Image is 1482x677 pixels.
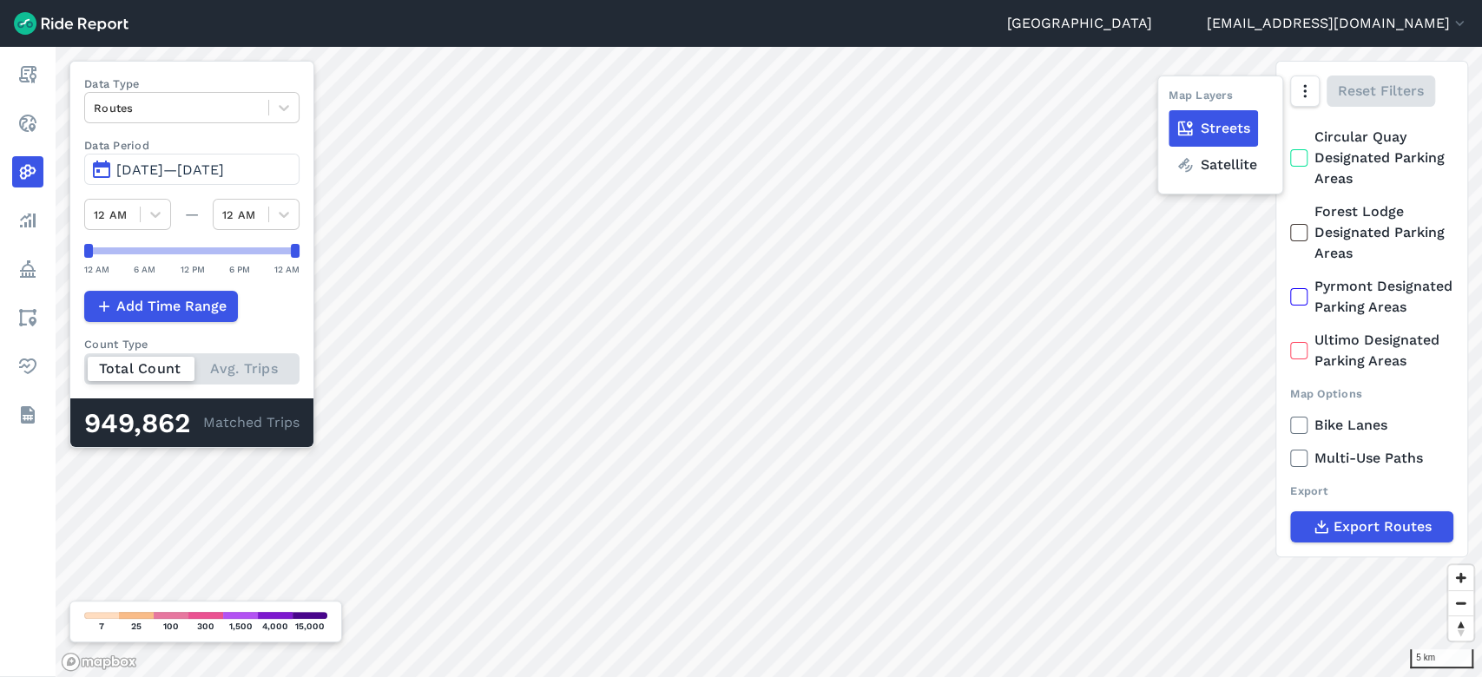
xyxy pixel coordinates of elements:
div: 6 PM [229,261,250,277]
img: Ride Report [14,12,128,35]
button: Add Time Range [84,291,238,322]
label: Satellite [1169,147,1265,183]
div: 5 km [1410,649,1473,668]
label: Circular Quay Designated Parking Areas [1290,127,1453,189]
div: 12 PM [181,261,205,277]
button: [DATE]—[DATE] [84,154,300,185]
span: [DATE]—[DATE] [116,161,224,178]
button: [EMAIL_ADDRESS][DOMAIN_NAME] [1207,13,1468,34]
div: — [171,204,213,225]
div: 6 AM [134,261,155,277]
label: Forest Lodge Designated Parking Areas [1290,201,1453,264]
label: Pyrmont Designated Parking Areas [1290,276,1453,318]
div: 949,862 [84,412,203,435]
a: Health [12,351,43,382]
div: Matched Trips [70,398,313,447]
label: Multi-Use Paths [1290,448,1453,469]
a: Realtime [12,108,43,139]
div: 12 AM [274,261,300,277]
button: Zoom in [1448,565,1473,590]
div: 12 AM [84,261,109,277]
label: Ultimo Designated Parking Areas [1290,330,1453,371]
span: Add Time Range [116,296,227,317]
canvas: Map [56,47,1482,677]
span: Reset Filters [1338,81,1424,102]
button: Reset bearing to north [1448,615,1473,641]
a: Mapbox logo [61,652,137,672]
a: [GEOGRAPHIC_DATA] [1007,13,1152,34]
a: Analyze [12,205,43,236]
a: Heatmaps [12,156,43,187]
label: Data Type [84,76,300,92]
label: Data Period [84,137,300,154]
div: Map Options [1290,385,1453,402]
a: Areas [12,302,43,333]
a: Report [12,59,43,90]
div: Count Type [84,336,300,352]
button: Export Routes [1290,511,1453,542]
label: Streets [1169,110,1258,147]
label: Bike Lanes [1290,415,1453,436]
button: Reset Filters [1327,76,1435,107]
div: Export [1290,483,1453,499]
button: Zoom out [1448,590,1473,615]
a: Datasets [12,399,43,431]
span: Export Routes [1334,516,1432,537]
div: Map Layers [1169,87,1233,110]
a: Policy [12,253,43,285]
